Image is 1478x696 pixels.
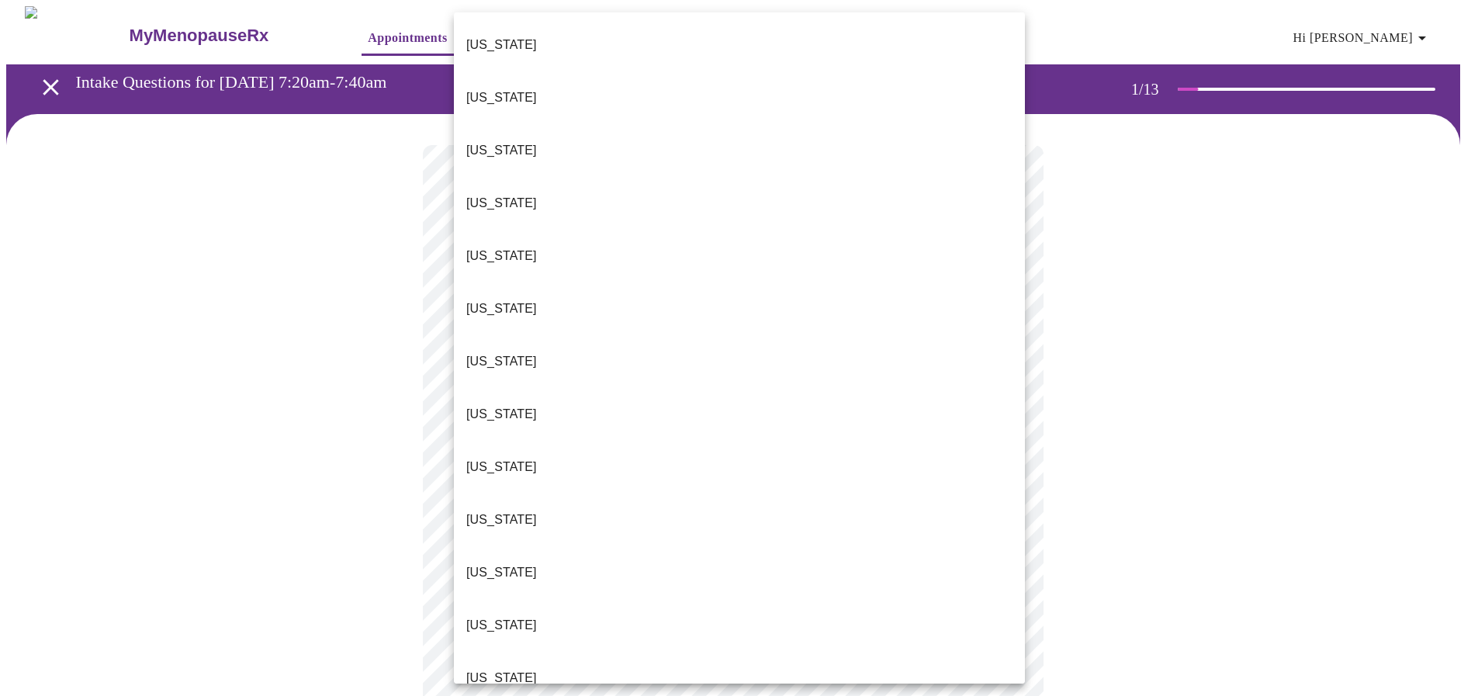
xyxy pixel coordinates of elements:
[466,141,537,160] p: [US_STATE]
[466,36,537,54] p: [US_STATE]
[466,458,537,476] p: [US_STATE]
[466,300,537,318] p: [US_STATE]
[466,405,537,424] p: [US_STATE]
[466,669,537,687] p: [US_STATE]
[466,616,537,635] p: [US_STATE]
[466,194,537,213] p: [US_STATE]
[466,563,537,582] p: [US_STATE]
[466,247,537,265] p: [US_STATE]
[466,352,537,371] p: [US_STATE]
[466,511,537,529] p: [US_STATE]
[466,88,537,107] p: [US_STATE]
